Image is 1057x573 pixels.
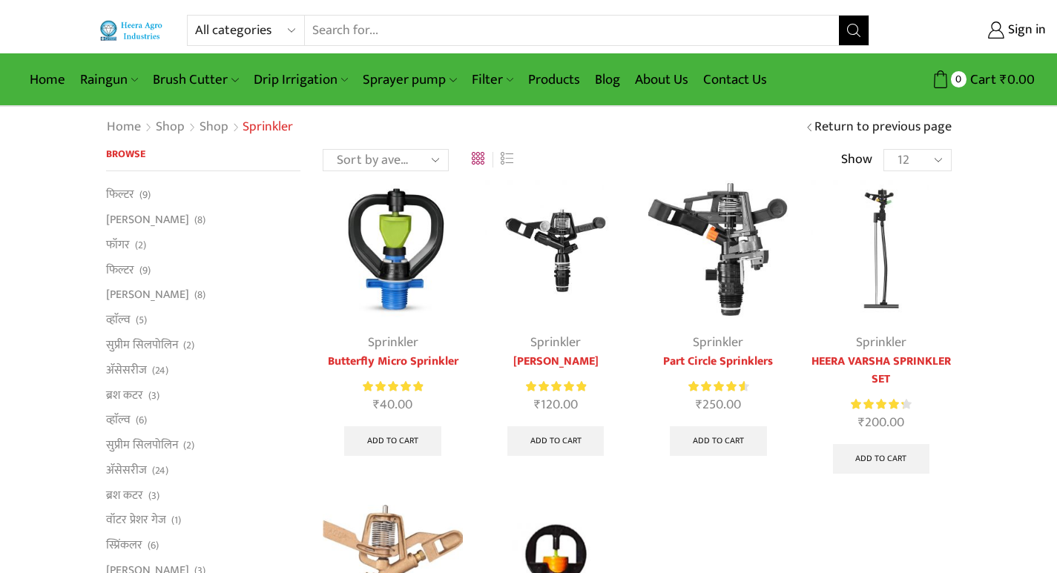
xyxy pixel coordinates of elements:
[696,394,741,416] bdi: 250.00
[199,118,229,137] a: Shop
[1000,68,1007,91] span: ₹
[22,62,73,97] a: Home
[106,308,131,333] a: व्हाॅल्व
[373,394,380,416] span: ₹
[106,533,142,558] a: स्प्रिंकलर
[363,379,423,394] div: Rated 5.00 out of 5
[155,118,185,137] a: Shop
[355,62,464,97] a: Sprayer pump
[373,394,412,416] bdi: 40.00
[106,282,189,308] a: [PERSON_NAME]
[967,70,996,90] span: Cart
[670,426,767,456] a: Add to cart: “Part Circle Sprinklers”
[858,411,865,434] span: ₹
[485,353,625,371] a: [PERSON_NAME]
[526,379,586,394] span: Rated out of 5
[851,397,911,412] div: Rated 4.37 out of 5
[688,379,748,394] div: Rated 4.67 out of 5
[145,62,246,97] a: Brush Cutter
[139,263,151,278] span: (9)
[106,118,142,137] a: Home
[106,508,166,533] a: वॉटर प्रेशर गेज
[526,379,586,394] div: Rated 5.00 out of 5
[839,16,869,45] button: Search button
[833,444,930,474] a: Add to cart: “HEERA VARSHA SPRINKLER SET”
[243,119,293,136] h1: Sprinkler
[106,408,131,433] a: व्हाॅल्व
[148,538,159,553] span: (6)
[106,257,134,282] a: फिल्टर
[368,331,418,354] a: Sprinkler
[323,353,463,371] a: Butterfly Micro Sprinkler
[693,331,743,354] a: Sprinkler
[1000,68,1035,91] bdi: 0.00
[152,363,168,378] span: (24)
[530,331,581,354] a: Sprinkler
[148,488,159,503] span: (3)
[688,379,745,394] span: Rated out of 5
[534,394,541,416] span: ₹
[183,338,194,353] span: (2)
[135,238,146,253] span: (2)
[464,62,521,97] a: Filter
[856,331,906,354] a: Sprinkler
[858,411,904,434] bdi: 200.00
[171,513,181,528] span: (1)
[534,394,578,416] bdi: 120.00
[841,150,872,170] span: Show
[305,16,840,45] input: Search for...
[106,382,143,408] a: ब्रश कटर
[136,413,147,428] span: (6)
[323,180,463,320] img: Butterfly Micro Sprinkler
[246,62,355,97] a: Drip Irrigation
[106,232,130,257] a: फॉगर
[648,180,788,320] img: part circle sprinkler
[851,397,903,412] span: Rated out of 5
[106,483,143,508] a: ब्रश कटर
[194,213,205,228] span: (8)
[106,208,189,233] a: [PERSON_NAME]
[106,332,178,357] a: सुप्रीम सिलपोलिन
[106,145,145,162] span: Browse
[363,379,423,394] span: Rated out of 5
[136,313,147,328] span: (5)
[148,388,159,403] span: (3)
[696,62,774,97] a: Contact Us
[811,353,951,388] a: HEERA VARSHA SPRINKLER SET
[106,357,147,382] a: अ‍ॅसेसरीज
[628,62,696,97] a: About Us
[892,17,1046,44] a: Sign in
[587,62,628,97] a: Blog
[814,118,952,137] a: Return to previous page
[106,186,134,207] a: फिल्टर
[106,118,293,137] nav: Breadcrumb
[648,353,788,371] a: Part Circle Sprinklers
[951,71,967,87] span: 0
[323,149,449,171] select: Shop order
[139,188,151,202] span: (9)
[106,433,178,458] a: सुप्रीम सिलपोलिन
[884,66,1035,93] a: 0 Cart ₹0.00
[73,62,145,97] a: Raingun
[152,463,168,478] span: (24)
[696,394,702,416] span: ₹
[521,62,587,97] a: Products
[106,457,147,483] a: अ‍ॅसेसरीज
[344,426,441,456] a: Add to cart: “Butterfly Micro Sprinkler”
[811,180,951,320] img: Impact Mini Sprinkler
[507,426,605,456] a: Add to cart: “Saras Sprinkler”
[1004,21,1046,40] span: Sign in
[485,180,625,320] img: saras sprinkler
[194,288,205,302] span: (8)
[183,438,194,453] span: (2)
